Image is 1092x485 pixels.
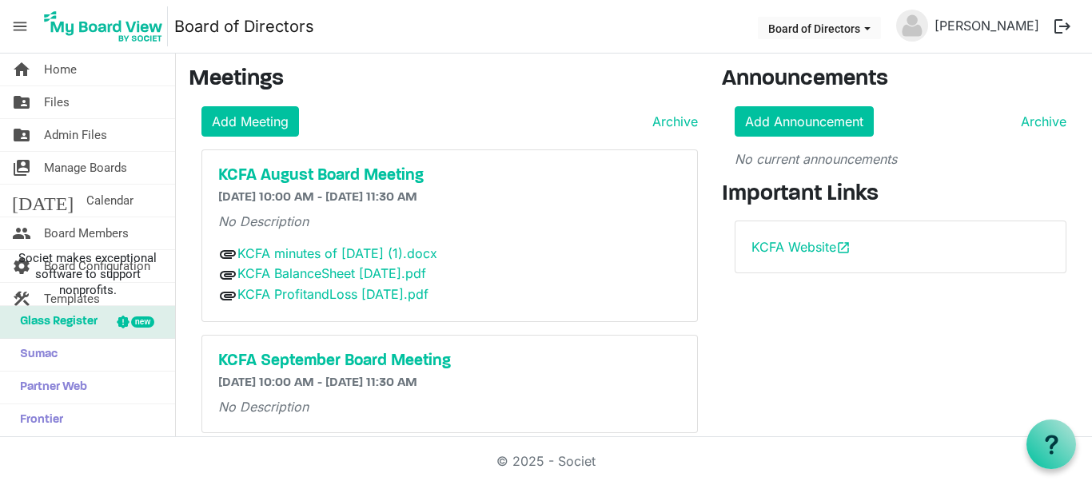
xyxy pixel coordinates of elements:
button: logout [1046,10,1079,43]
span: switch_account [12,152,31,184]
span: Glass Register [12,306,98,338]
a: Add Meeting [201,106,299,137]
h3: Announcements [722,66,1079,93]
h6: [DATE] 10:00 AM - [DATE] 11:30 AM [218,190,681,205]
span: Manage Boards [44,152,127,184]
a: Add Announcement [735,106,874,137]
span: Calendar [86,185,134,217]
a: KCFA minutes of [DATE] (1).docx [237,245,437,261]
span: attachment [218,286,237,305]
span: Files [44,86,70,118]
a: [PERSON_NAME] [928,10,1046,42]
span: Board Members [44,217,129,249]
span: home [12,54,31,85]
button: Board of Directors dropdownbutton [758,17,881,39]
a: KCFA BalanceSheet [DATE].pdf [237,265,426,281]
span: Partner Web [12,372,87,404]
a: KCFA Websiteopen_in_new [751,239,851,255]
span: Frontier [12,404,63,436]
p: No Description [218,397,681,416]
a: My Board View Logo [39,6,174,46]
span: [DATE] [12,185,74,217]
a: KCFA ProfitandLoss [DATE].pdf [237,286,428,302]
a: Archive [1014,112,1066,131]
p: No Description [218,212,681,231]
h3: Important Links [722,181,1079,209]
span: Admin Files [44,119,107,151]
span: Societ makes exceptional software to support nonprofits. [7,250,168,298]
a: Board of Directors [174,10,314,42]
h3: Meetings [189,66,698,93]
img: My Board View Logo [39,6,168,46]
span: folder_shared [12,119,31,151]
a: Archive [646,112,698,131]
p: No current announcements [735,149,1066,169]
span: open_in_new [836,241,851,255]
h6: [DATE] 10:00 AM - [DATE] 11:30 AM [218,376,681,391]
a: KCFA September Board Meeting [218,352,681,371]
img: no-profile-picture.svg [896,10,928,42]
span: folder_shared [12,86,31,118]
span: attachment [218,265,237,284]
span: Sumac [12,339,58,371]
span: attachment [218,244,237,264]
a: KCFA August Board Meeting [218,166,681,185]
div: new [131,316,154,328]
span: Home [44,54,77,85]
a: © 2025 - Societ [496,453,596,469]
span: people [12,217,31,249]
span: menu [5,11,35,42]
